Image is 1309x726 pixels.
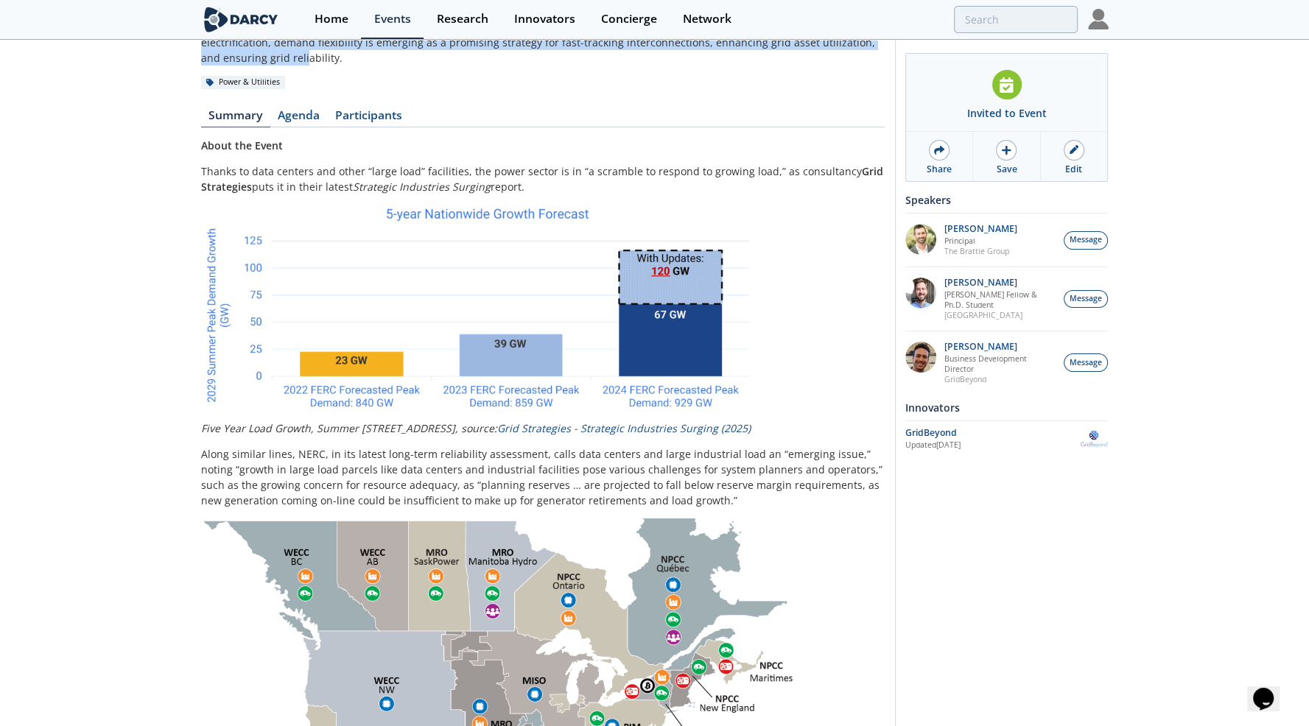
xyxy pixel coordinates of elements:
[944,353,1056,374] p: Business Development Director
[201,110,270,127] a: Summary
[905,224,936,255] img: 80af834d-1bc5-4ae6-b57f-fc2f1b2cb4b2
[201,76,286,89] div: Power & Utilities
[954,6,1078,33] input: Advanced Search
[944,289,1056,310] p: [PERSON_NAME] Fellow & Ph.D. Student
[1064,353,1108,372] button: Message
[201,163,885,194] p: Thanks to data centers and other “large load” facilities, the power sector is in “a scramble to r...
[996,163,1017,176] div: Save
[201,446,885,508] p: Along similar lines, NERC, in its latest long-term reliability assessment, calls data centers and...
[944,224,1017,234] p: [PERSON_NAME]
[328,110,410,127] a: Participants
[905,278,936,309] img: 94f5b726-9240-448e-ab22-991e3e151a77
[1070,293,1102,305] span: Message
[1081,426,1108,452] img: GridBeyond
[905,395,1108,420] div: Innovators
[944,310,1056,320] p: [GEOGRAPHIC_DATA]
[497,421,751,435] a: Grid Strategies - Strategic Industries Surging (2025)
[201,421,751,435] em: Five Year Load Growth, Summer [STREET_ADDRESS], source:
[944,246,1017,256] p: The Brattle Group
[201,205,753,410] img: Image
[1247,667,1294,711] iframe: chat widget
[1064,290,1108,309] button: Message
[944,374,1056,384] p: GridBeyond
[201,138,283,152] strong: About the Event
[683,13,731,25] div: Network
[1065,163,1082,176] div: Edit
[1041,132,1107,181] a: Edit
[353,180,491,194] em: Strategic Industries Surging
[514,13,575,25] div: Innovators
[905,440,1081,451] div: Updated [DATE]
[967,105,1047,121] div: Invited to Event
[905,426,1108,452] a: GridBeyond Updated[DATE] GridBeyond
[944,278,1056,288] p: [PERSON_NAME]
[374,13,411,25] div: Events
[905,342,936,373] img: 626720fa-8757-46f0-a154-a66cdc51b198
[201,7,281,32] img: logo-wide.svg
[905,426,1081,440] div: GridBeyond
[601,13,657,25] div: Concierge
[270,110,328,127] a: Agenda
[201,164,883,194] strong: Grid Strategies
[315,13,348,25] div: Home
[1070,357,1102,369] span: Message
[944,236,1017,246] p: Principal
[1088,9,1109,29] img: Profile
[944,342,1056,352] p: [PERSON_NAME]
[437,13,488,25] div: Research
[1070,234,1102,246] span: Message
[905,187,1108,213] div: Speakers
[927,163,952,176] div: Share
[1064,231,1108,250] button: Message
